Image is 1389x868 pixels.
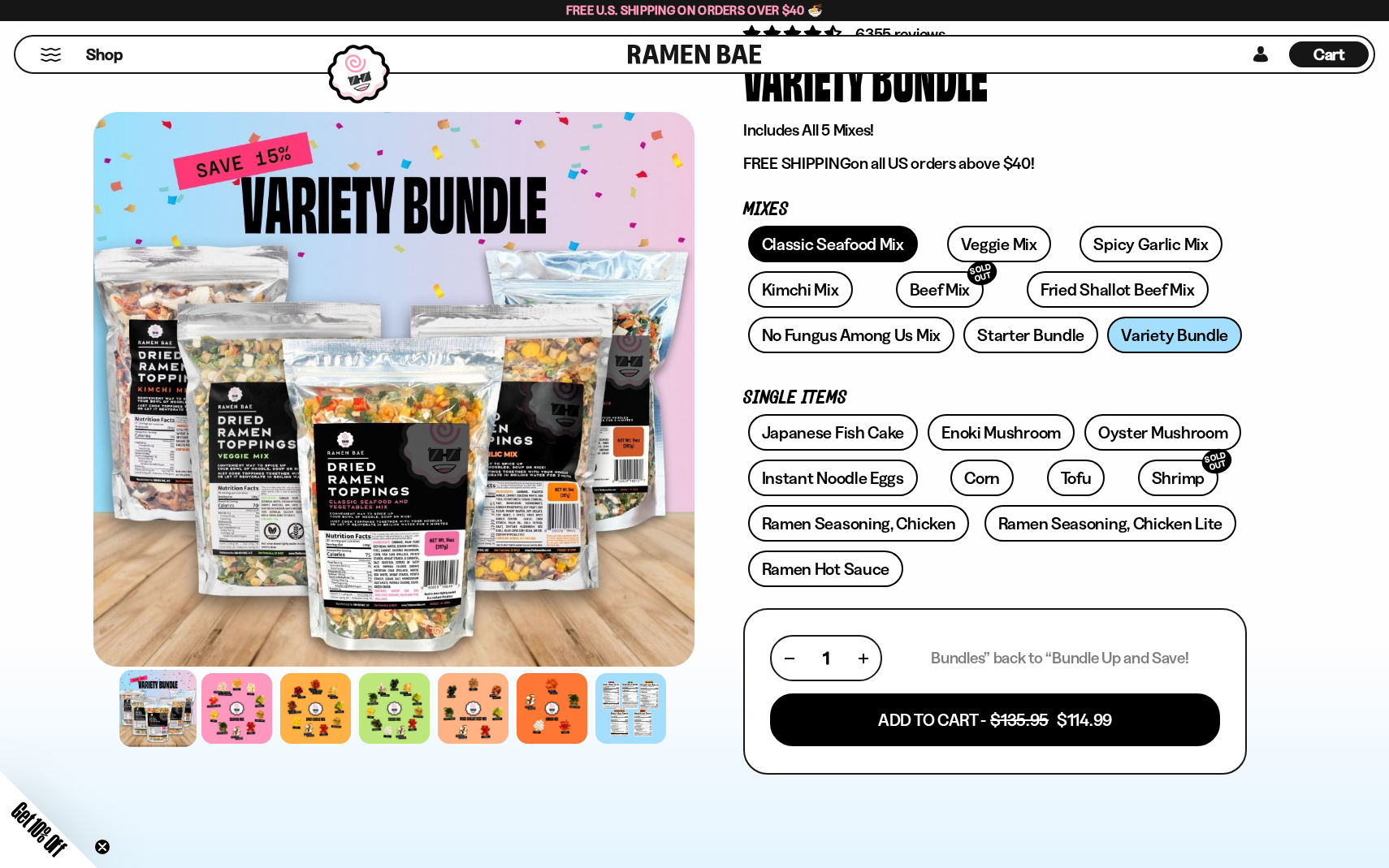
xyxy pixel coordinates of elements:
[1080,226,1222,262] a: Spicy Garlic Mix
[872,45,988,106] div: Bundle
[931,648,1188,668] p: Bundles” back to “Bundle Up and Save!
[1289,37,1369,72] a: Cart
[1027,271,1208,308] a: Fried Shallot Beef Mix
[86,41,123,67] a: Shop
[770,693,1220,746] button: Add To Cart - $135.95 $114.99
[743,153,1247,174] p: on all US orders above $40!
[748,271,853,308] a: Kimchi Mix
[748,317,954,353] a: No Fungus Among Us Mix
[743,45,865,106] div: Variety
[748,460,918,496] a: Instant Noodle Eggs
[823,648,829,668] span: 1
[748,226,918,262] a: Classic Seafood Mix
[748,414,919,451] a: Japanese Fish Cake
[947,226,1051,262] a: Veggie Mix
[1084,414,1242,451] a: Oyster Mushroom
[963,317,1098,353] a: Starter Bundle
[964,257,1000,289] div: SOLD OUT
[896,271,984,308] a: Beef MixSOLD OUT
[743,391,1247,406] p: Single Items
[743,120,1247,140] p: Includes All 5 Mixes!
[40,48,62,62] button: Mobile Menu Trigger
[94,839,110,855] button: Close teaser
[86,44,123,66] span: Shop
[1138,460,1218,496] a: ShrimpSOLD OUT
[1199,446,1235,477] div: SOLD OUT
[748,505,970,542] a: Ramen Seasoning, Chicken
[1047,460,1106,496] a: Tofu
[950,460,1014,496] a: Corn
[7,797,71,861] span: Get 10% Off
[748,551,904,587] a: Ramen Hot Sauce
[1313,45,1345,64] span: Cart
[984,505,1236,542] a: Ramen Seasoning, Chicken Lite
[743,202,1247,218] p: Mixes
[566,2,824,18] span: Free U.S. Shipping on Orders over $40 🍜
[743,153,850,173] strong: FREE SHIPPING
[928,414,1075,451] a: Enoki Mushroom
